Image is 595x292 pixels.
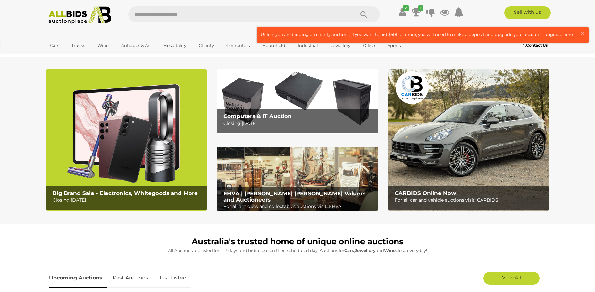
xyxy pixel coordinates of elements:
a: Industrial [294,40,322,51]
a: Upcoming Auctions [49,269,107,288]
a: Big Brand Sale - Electronics, Whitegoods and More Big Brand Sale - Electronics, Whitegoods and Mo... [46,69,207,211]
a: Jewellery [326,40,355,51]
b: CARBIDS Online Now! [395,190,458,196]
p: All Auctions are listed for 4-7 days and bids close on their scheduled day. Auctions for , and cl... [49,247,546,254]
a: Computers & IT Auction Computers & IT Auction Closing [DATE] [217,69,378,134]
a: Sports [383,40,405,51]
a: EHVA | Evans Hastings Valuers and Auctioneers EHVA | [PERSON_NAME] [PERSON_NAME] Valuers and Auct... [217,147,378,212]
strong: Wine [384,248,396,253]
a: Hospitality [159,40,190,51]
a: Wine [93,40,113,51]
a: Contact Us [523,42,549,49]
a: Sell with us [504,6,551,19]
a: ✔ [398,6,407,18]
span: View All [502,274,521,280]
a: View All [483,272,540,285]
strong: Jewellery [355,248,376,253]
a: Computers [222,40,254,51]
b: Computers & IT Auction [223,113,292,119]
img: CARBIDS Online Now! [388,69,549,211]
a: Antiques & Art [117,40,155,51]
i: 1 [418,5,423,11]
a: Past Auctions [108,269,153,288]
b: EHVA | [PERSON_NAME] [PERSON_NAME] Valuers and Auctioneers [223,190,365,203]
a: Trucks [67,40,89,51]
a: Office [359,40,379,51]
a: Household [258,40,289,51]
b: Big Brand Sale - Electronics, Whitegoods and More [53,190,198,196]
p: For all antiques and collectables auctions visit: EHVA [223,202,374,210]
a: 1 [412,6,421,18]
p: Closing [DATE] [223,119,374,127]
span: × [580,27,585,40]
img: Computers & IT Auction [217,69,378,134]
p: Closing [DATE] [53,196,204,204]
strong: Cars [344,248,354,253]
i: ✔ [403,5,409,11]
b: Contact Us [523,43,548,47]
p: For all car and vehicle auctions visit: CARBIDS! [395,196,546,204]
a: Cars [46,40,63,51]
a: CARBIDS Online Now! CARBIDS Online Now! For all car and vehicle auctions visit: CARBIDS! [388,69,549,211]
img: EHVA | Evans Hastings Valuers and Auctioneers [217,147,378,212]
button: Search [348,6,380,22]
a: Charity [195,40,218,51]
img: Big Brand Sale - Electronics, Whitegoods and More [46,69,207,211]
a: [GEOGRAPHIC_DATA] [46,51,100,61]
a: Just Listed [154,269,191,288]
h1: Australia's trusted home of unique online auctions [49,237,546,246]
img: Allbids.com.au [45,6,114,24]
